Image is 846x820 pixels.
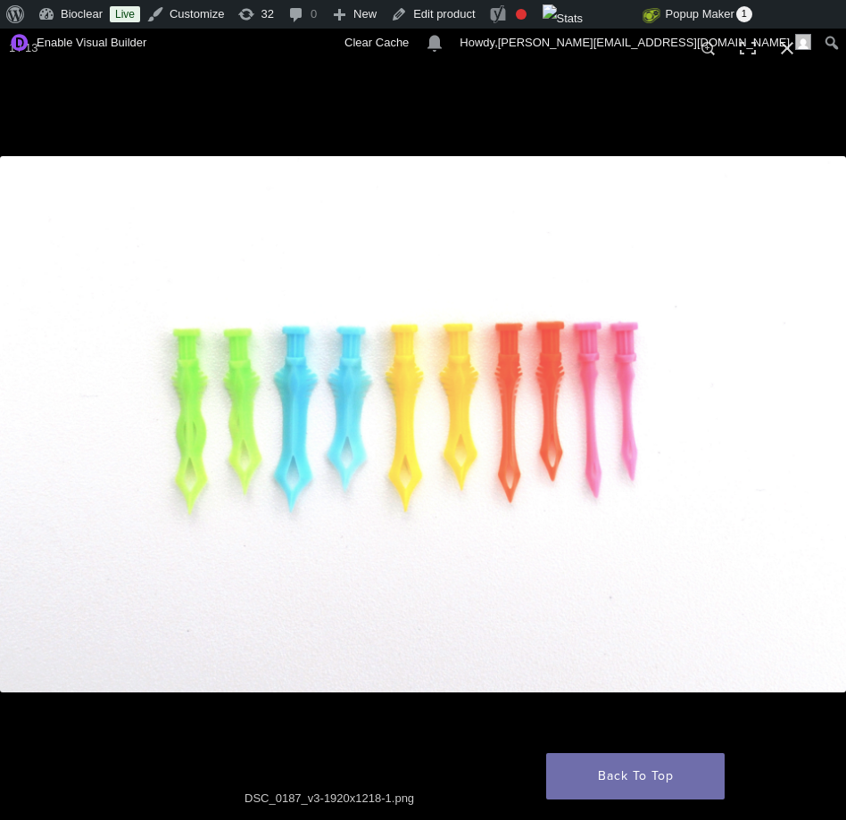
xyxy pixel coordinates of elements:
span: [PERSON_NAME][EMAIL_ADDRESS][DOMAIN_NAME] [498,36,790,49]
img: Views over 48 hours. Click for more Jetpack Stats. [543,4,643,26]
a: Clear Cache [338,29,416,57]
div: DSC_0187_v3-1920x1218-1.png [236,781,610,816]
a: Back To Top [546,753,725,799]
span: 1 [736,6,752,22]
a: Live [110,6,140,22]
div: Focus keyphrase not set [516,9,527,20]
a: Howdy, [453,29,818,57]
button: Next (arrow right) [784,380,846,469]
